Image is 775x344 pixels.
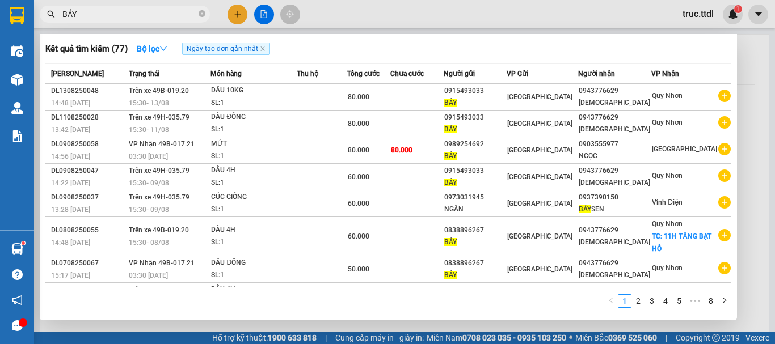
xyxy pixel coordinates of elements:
[129,259,195,267] span: VP Nhận 49B-017.21
[210,70,242,78] span: Món hàng
[348,265,369,273] span: 50.000
[129,87,189,95] span: Trên xe 49B-019.20
[579,269,651,281] div: [DEMOGRAPHIC_DATA]
[51,179,90,187] span: 14:22 [DATE]
[51,99,90,107] span: 14:48 [DATE]
[129,193,189,201] span: Trên xe 49H-035.79
[51,257,125,269] div: DL0708250067
[718,229,731,241] span: plus-circle
[211,236,296,249] div: SL: 1
[718,116,731,129] span: plus-circle
[211,111,296,124] div: DÂU ĐÔNG
[652,92,683,100] span: Quy Nhơn
[444,138,506,150] div: 0989254692
[51,239,90,247] span: 14:48 [DATE]
[348,120,369,128] span: 80.000
[507,265,572,273] span: [GEOGRAPHIC_DATA]
[673,295,685,307] a: 5
[211,224,296,236] div: DÂU 4H
[129,113,189,121] span: Trên xe 49H-035.79
[444,85,506,97] div: 0915493033
[718,169,731,182] span: plus-circle
[651,70,679,78] span: VP Nhận
[718,143,731,155] span: plus-circle
[211,191,296,203] div: CÚC GIỐNG
[129,140,195,148] span: VP Nhận 49B-017.21
[348,146,369,154] span: 80.000
[51,224,125,236] div: DL0808250055
[718,294,731,308] li: Next Page
[211,138,296,150] div: MỨT
[11,243,23,255] img: warehouse-icon
[129,226,189,234] span: Trên xe 49B-019.20
[297,70,318,78] span: Thu hộ
[645,294,659,308] li: 3
[211,257,296,269] div: DÂU ĐÔNG
[659,294,672,308] li: 4
[652,118,683,126] span: Quy Nhơn
[129,239,169,247] span: 15:30 - 08/08
[348,199,369,207] span: 60.000
[47,10,55,18] span: search
[129,179,169,187] span: 15:30 - 09/08
[22,241,25,245] sup: 1
[347,70,380,78] span: Tổng cước
[705,295,717,307] a: 8
[444,224,506,236] div: 0838896267
[11,130,23,142] img: solution-icon
[211,269,296,282] div: SL: 1
[51,126,90,134] span: 13:42 [DATE]
[348,173,369,181] span: 60.000
[51,192,125,203] div: DL0908250037
[12,269,23,280] span: question-circle
[182,43,270,55] span: Ngày tạo đơn gần nhất
[159,45,167,53] span: down
[45,43,128,55] h3: Kết quả tìm kiếm ( 77 )
[199,9,205,20] span: close-circle
[604,294,618,308] li: Previous Page
[444,257,506,269] div: 0838896267
[11,102,23,114] img: warehouse-icon
[211,283,296,296] div: DÂU 4H
[199,10,205,17] span: close-circle
[579,177,651,189] div: [DEMOGRAPHIC_DATA]
[578,70,615,78] span: Người nhận
[444,165,506,177] div: 0915493033
[608,297,614,304] span: left
[652,220,683,228] span: Quy Nhơn
[444,152,457,160] span: BẢY
[10,7,24,24] img: logo-vxr
[579,165,651,177] div: 0943776629
[211,84,296,97] div: DÂU 10KG
[211,164,296,177] div: DÂU 4H
[579,124,651,135] div: [DEMOGRAPHIC_DATA]
[718,294,731,308] button: right
[444,179,457,186] span: BẢY
[51,85,125,97] div: DL1308250048
[211,177,296,189] div: SL: 1
[444,70,475,78] span: Người gửi
[718,196,731,209] span: plus-circle
[618,294,631,308] li: 1
[632,295,645,307] a: 2
[721,297,728,304] span: right
[579,205,591,213] span: BẢY
[444,271,457,279] span: BẢY
[128,40,176,58] button: Bộ lọcdown
[659,295,672,307] a: 4
[211,97,296,109] div: SL: 1
[129,70,159,78] span: Trạng thái
[579,236,651,248] div: [DEMOGRAPHIC_DATA]
[579,85,651,97] div: 0943776629
[12,295,23,305] span: notification
[652,264,683,272] span: Quy Nhơn
[211,124,296,136] div: SL: 1
[579,138,651,150] div: 0903555977
[507,146,572,154] span: [GEOGRAPHIC_DATA]
[579,112,651,124] div: 0943776629
[51,152,90,160] span: 14:56 [DATE]
[444,125,457,133] span: BẢY
[444,203,506,215] div: NGÂN
[260,46,266,52] span: close
[51,112,125,124] div: DL1108250028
